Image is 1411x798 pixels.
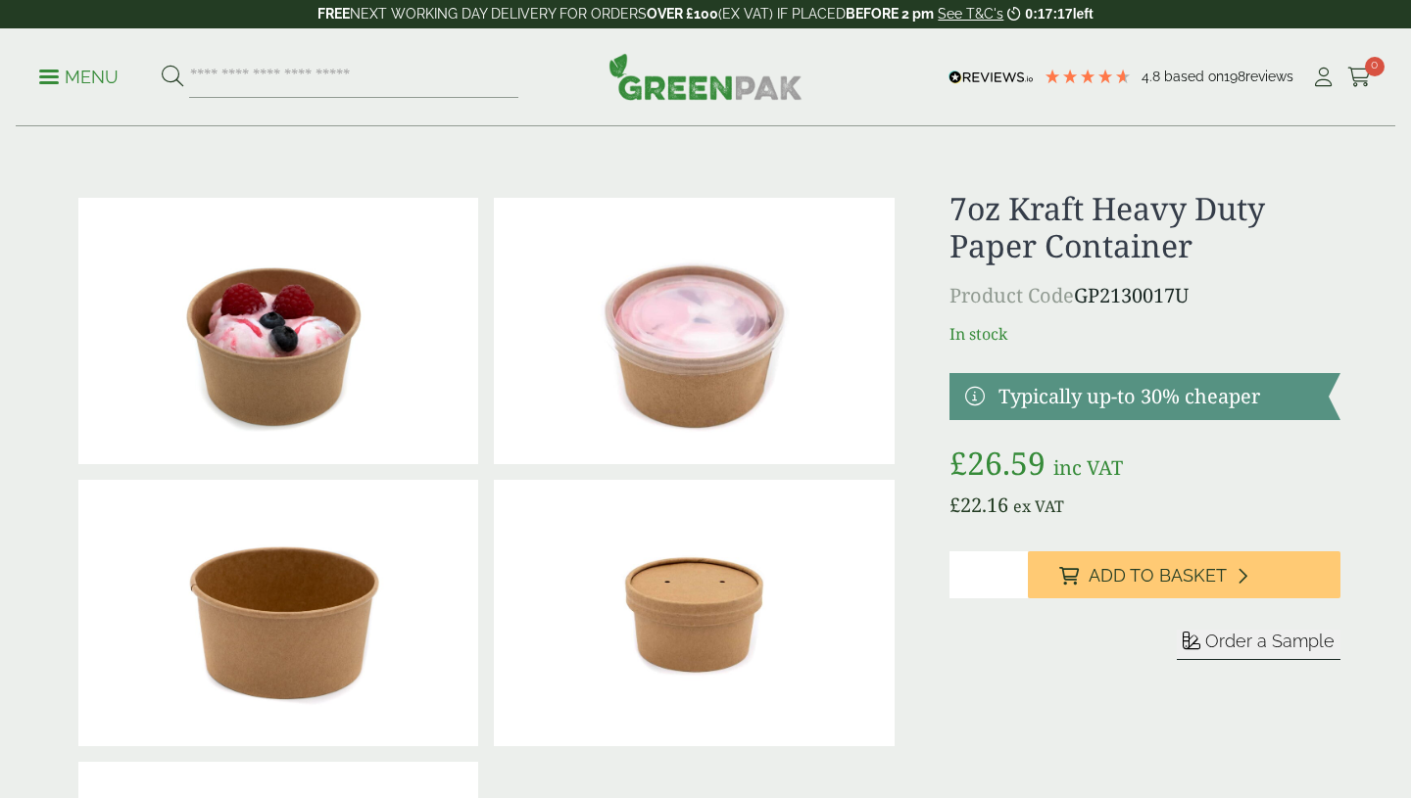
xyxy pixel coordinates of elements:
[78,198,478,464] img: Kraft 7oz With Ice Cream
[317,6,350,22] strong: FREE
[949,282,1074,308] span: Product Code
[1089,565,1227,587] span: Add to Basket
[1028,551,1340,598] button: Add to Basket
[938,6,1003,22] a: See T&C's
[39,66,119,89] p: Menu
[949,190,1340,265] h1: 7oz Kraft Heavy Duty Paper Container
[949,442,1046,484] bdi: 26.59
[1365,57,1385,76] span: 0
[846,6,934,22] strong: BEFORE 2 pm
[78,480,478,746] img: Kraft 7oz
[1013,495,1064,517] span: ex VAT
[647,6,718,22] strong: OVER £100
[1347,63,1372,92] a: 0
[1073,6,1094,22] span: left
[1205,631,1335,651] span: Order a Sample
[608,53,803,100] img: GreenPak Supplies
[949,492,960,518] span: £
[494,480,894,746] img: Kraft 7oz With Cardboard Lid
[1177,630,1340,660] button: Order a Sample
[949,70,1034,84] img: REVIEWS.io
[1164,69,1224,84] span: Based on
[949,281,1340,310] p: GP2130017U
[1142,69,1164,84] span: 4.8
[1347,68,1372,87] i: Cart
[1245,69,1293,84] span: reviews
[39,66,119,85] a: Menu
[1311,68,1336,87] i: My Account
[1044,68,1132,85] div: 4.79 Stars
[1053,454,1123,481] span: inc VAT
[1224,69,1245,84] span: 198
[494,198,894,464] img: Kraft 7oz With Ice Cream And Lid
[949,442,967,484] span: £
[949,492,1008,518] bdi: 22.16
[949,322,1340,346] p: In stock
[1025,6,1072,22] span: 0:17:17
